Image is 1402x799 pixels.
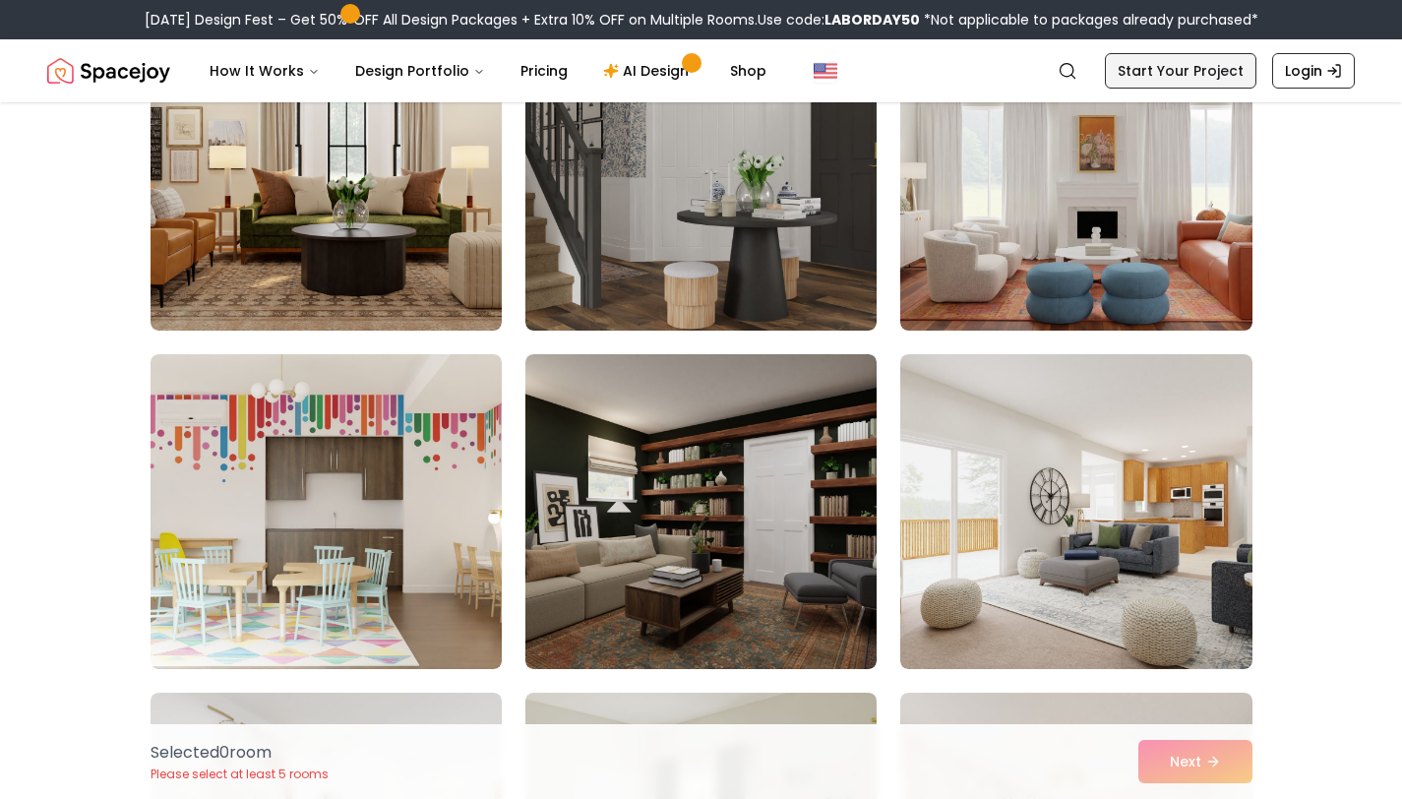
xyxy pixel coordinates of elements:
a: AI Design [587,51,710,91]
img: Room room-8 [525,16,877,331]
a: Pricing [505,51,583,91]
button: Design Portfolio [339,51,501,91]
img: Room room-7 [151,16,502,331]
a: Login [1272,53,1355,89]
img: United States [814,59,837,83]
span: *Not applicable to packages already purchased* [920,10,1258,30]
a: Start Your Project [1105,53,1256,89]
img: Room room-12 [900,354,1251,669]
span: Use code: [758,10,920,30]
img: Room room-10 [151,354,502,669]
nav: Global [47,39,1355,102]
nav: Main [194,51,782,91]
p: Selected 0 room [151,741,329,765]
img: Spacejoy Logo [47,51,170,91]
img: Room room-9 [900,16,1251,331]
button: How It Works [194,51,335,91]
a: Shop [714,51,782,91]
b: LABORDAY50 [824,10,920,30]
a: Spacejoy [47,51,170,91]
p: Please select at least 5 rooms [151,767,329,782]
div: [DATE] Design Fest – Get 50% OFF All Design Packages + Extra 10% OFF on Multiple Rooms. [145,10,1258,30]
img: Room room-11 [525,354,877,669]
